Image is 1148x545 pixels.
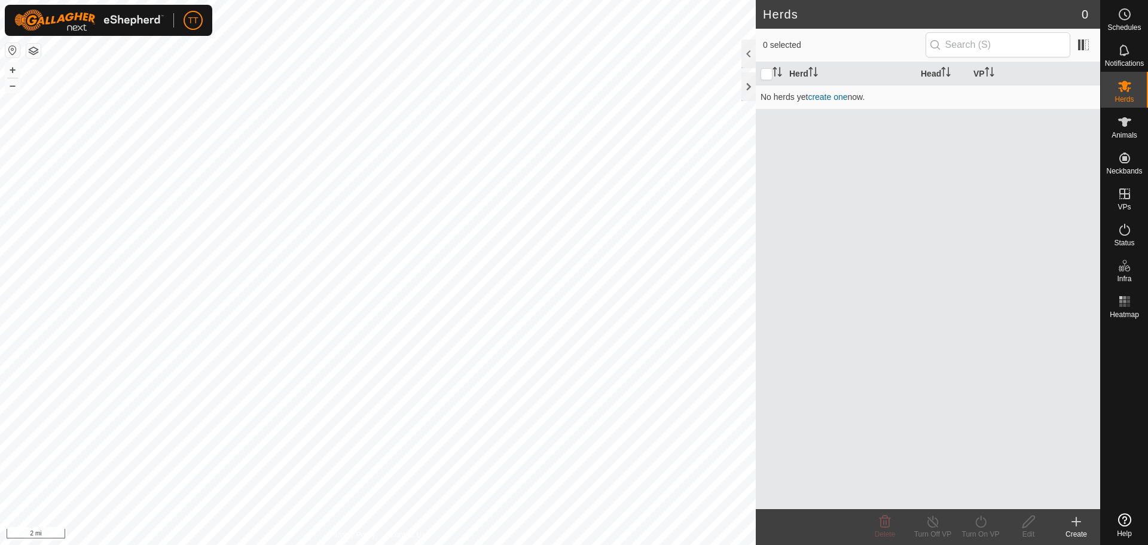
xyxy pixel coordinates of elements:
th: Herd [784,62,916,86]
span: Status [1114,239,1134,246]
button: + [5,63,20,77]
span: Help [1117,530,1132,537]
button: Map Layers [26,44,41,58]
span: Herds [1115,96,1134,103]
p-sorticon: Activate to sort [808,69,818,78]
span: Delete [875,530,896,538]
th: Head [916,62,969,86]
span: Animals [1112,132,1137,139]
a: create one [808,92,847,102]
span: Infra [1117,275,1131,282]
button: – [5,78,20,93]
h2: Herds [763,7,1082,22]
p-sorticon: Activate to sort [773,69,782,78]
a: Help [1101,509,1148,542]
span: Heatmap [1110,311,1139,318]
span: 0 selected [763,39,926,51]
p-sorticon: Activate to sort [941,69,951,78]
a: Contact Us [390,529,425,540]
p-sorticon: Activate to sort [985,69,994,78]
a: Privacy Policy [331,529,375,540]
img: Gallagher Logo [14,10,164,31]
div: Create [1052,529,1100,540]
span: TT [188,14,198,27]
div: Edit [1004,529,1052,540]
td: No herds yet now. [756,85,1100,109]
button: Reset Map [5,43,20,57]
span: VPs [1118,203,1131,211]
span: Schedules [1107,24,1141,31]
span: 0 [1082,5,1088,23]
div: Turn On VP [957,529,1004,540]
span: Neckbands [1106,168,1142,175]
span: Notifications [1105,60,1144,67]
th: VP [969,62,1100,86]
div: Turn Off VP [909,529,957,540]
input: Search (S) [926,32,1070,57]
